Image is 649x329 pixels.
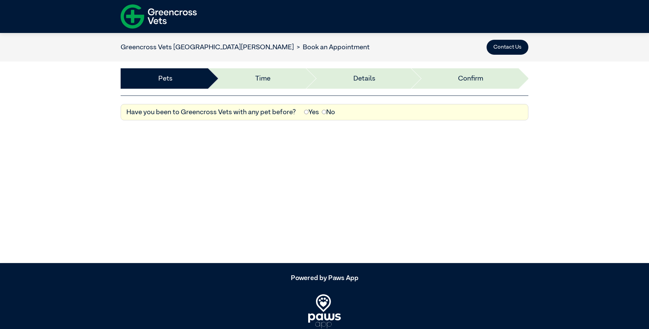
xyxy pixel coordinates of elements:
[158,73,173,84] a: Pets
[121,2,197,31] img: f-logo
[304,107,319,117] label: Yes
[304,110,309,114] input: Yes
[294,42,370,52] li: Book an Appointment
[487,40,528,55] button: Contact Us
[322,107,335,117] label: No
[322,110,326,114] input: No
[121,274,528,282] h5: Powered by Paws App
[126,107,296,117] label: Have you been to Greencross Vets with any pet before?
[121,44,294,51] a: Greencross Vets [GEOGRAPHIC_DATA][PERSON_NAME]
[308,294,341,328] img: PawsApp
[121,42,370,52] nav: breadcrumb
